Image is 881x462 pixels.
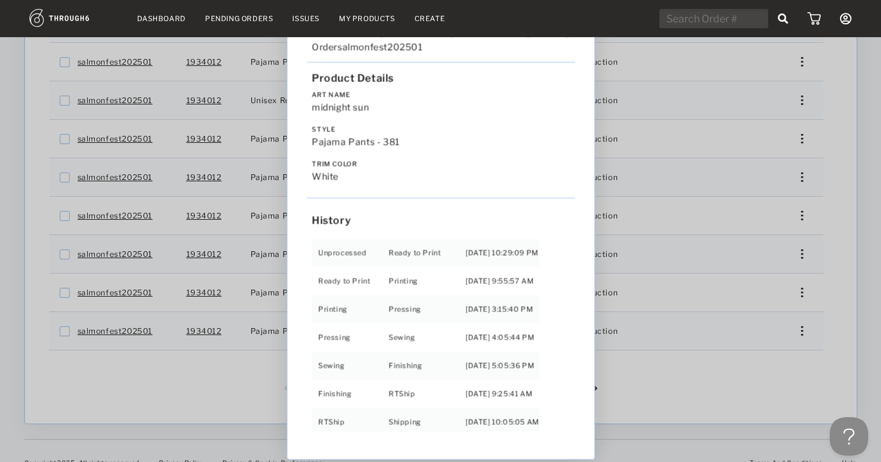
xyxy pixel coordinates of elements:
[205,14,273,23] a: Pending Orders
[659,9,768,28] input: Search Order #
[311,267,388,295] td: Ready to Print
[388,379,465,408] td: RTShip
[388,295,465,323] td: Pressing
[339,14,395,23] a: My Products
[807,12,821,25] img: icon_cart.dab5cea1.svg
[465,323,539,351] td: [DATE] 4:05:44 PM
[465,295,539,323] td: [DATE] 3:15:40 PM
[388,323,465,351] td: Sewing
[465,267,539,295] td: [DATE] 9:55:57 AM
[311,101,368,112] span: midnight sun
[311,323,388,351] td: Pressing
[137,14,186,23] a: Dashboard
[311,90,570,98] label: Art Name
[830,417,868,456] iframe: Toggle Customer Support
[311,22,570,38] span: Love from [US_STATE] - No Label [DATE]
[311,125,570,133] label: Style
[311,41,423,52] span: Order salmonfest202501
[311,351,388,379] td: Sewing
[388,351,465,379] td: Finishing
[465,238,539,267] td: [DATE] 10:29:09 PM
[465,379,539,408] td: [DATE] 9:25:41 AM
[311,408,388,436] td: RTShip
[465,351,539,379] td: [DATE] 5:05:36 PM
[311,379,388,408] td: Finishing
[388,267,465,295] td: Printing
[311,170,338,181] span: white
[388,408,465,436] td: Shipping
[465,408,539,436] td: [DATE] 10:05:05 AM
[292,14,320,23] a: Issues
[311,214,350,226] span: History
[311,160,570,167] label: Trim Color
[29,9,118,27] img: logo.1c10ca64.svg
[311,238,388,267] td: Unprocessed
[311,136,400,147] span: Pajama Pants - 381
[311,295,388,323] td: Printing
[415,14,445,23] a: Create
[388,238,465,267] td: Ready to Print
[311,72,393,84] span: Product Details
